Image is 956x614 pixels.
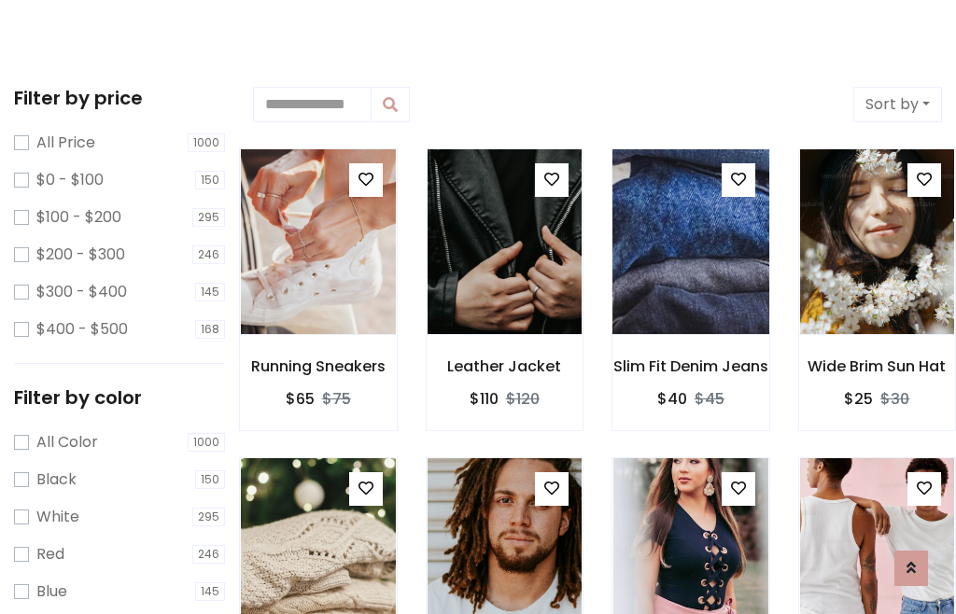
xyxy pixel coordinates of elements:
label: Red [36,543,64,565]
label: $300 - $400 [36,281,127,303]
span: 150 [195,470,225,489]
del: $45 [695,388,724,410]
h5: Filter by color [14,386,225,409]
label: White [36,506,79,528]
h6: Slim Fit Denim Jeans [612,357,769,375]
h6: Leather Jacket [427,357,583,375]
del: $30 [880,388,909,410]
label: $200 - $300 [36,244,125,266]
label: $100 - $200 [36,206,121,229]
h6: Wide Brim Sun Hat [799,357,956,375]
span: 145 [195,283,225,301]
label: Black [36,468,77,491]
span: 295 [192,208,225,227]
button: Sort by [853,87,942,122]
del: $75 [322,388,351,410]
label: All Color [36,431,98,454]
span: 168 [195,320,225,339]
label: Blue [36,580,67,603]
del: $120 [506,388,540,410]
h5: Filter by price [14,87,225,109]
span: 246 [192,245,225,264]
label: $0 - $100 [36,169,104,191]
h6: $65 [286,390,315,408]
h6: $110 [470,390,499,408]
span: 1000 [188,133,225,152]
span: 145 [195,582,225,601]
h6: $25 [844,390,873,408]
h6: Running Sneakers [240,357,397,375]
span: 150 [195,171,225,189]
span: 246 [192,545,225,564]
span: 295 [192,508,225,526]
h6: $40 [657,390,687,408]
label: $400 - $500 [36,318,128,341]
label: All Price [36,132,95,154]
span: 1000 [188,433,225,452]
